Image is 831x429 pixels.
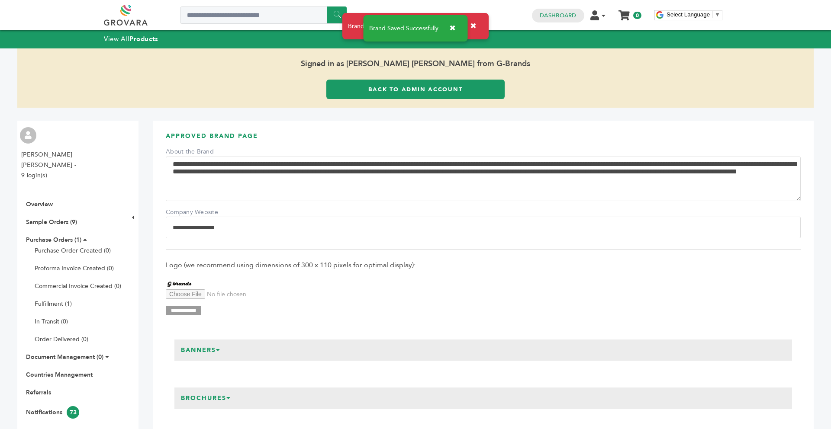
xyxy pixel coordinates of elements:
span: 0 [633,12,641,19]
a: Fulfillment (1) [35,300,72,308]
span: Select Language [667,11,710,18]
a: View AllProducts [104,35,158,43]
a: Order Delivered (0) [35,335,88,343]
img: G-Brands [166,280,192,289]
a: My Cart [619,8,629,17]
a: Commercial Invoice Created (0) [35,282,121,290]
a: Notifications73 [26,408,79,416]
span: Signed in as [PERSON_NAME] [PERSON_NAME] from G-Brands [17,48,814,80]
a: Back to Admin Account [326,80,505,99]
img: profile.png [20,127,36,144]
a: Select Language​ [667,11,720,18]
span: Brand Saved Successfully [369,26,438,32]
li: [PERSON_NAME] [PERSON_NAME] - 9 login(s) [21,150,123,181]
a: Overview [26,200,53,208]
h3: APPROVED BRAND PAGE [166,132,801,147]
input: Search a product or brand... [180,6,347,24]
a: In-Transit (0) [35,317,68,326]
a: Sample Orders (9) [26,218,77,226]
strong: Products [129,35,158,43]
a: Dashboard [540,12,576,19]
span: 73 [67,406,79,419]
a: Proforma Invoice Created (0) [35,264,114,272]
button: ✖ [443,19,462,37]
a: Referrals [26,388,51,397]
a: Purchase Order Created (0) [35,247,111,255]
a: Countries Management [26,371,93,379]
a: Purchase Orders (1) [26,236,81,244]
span: Logo (we recommend using dimensions of 300 x 110 pixels for optimal display): [166,260,801,270]
label: Company Website [166,208,226,217]
a: Document Management (0) [26,353,103,361]
button: ✖ [464,17,483,35]
label: About the Brand [166,147,226,156]
h3: Brochures [174,387,238,409]
h3: Banners [174,339,227,361]
span: ▼ [715,11,720,18]
span: Brand Page Edits Approved Successfully [348,22,459,31]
